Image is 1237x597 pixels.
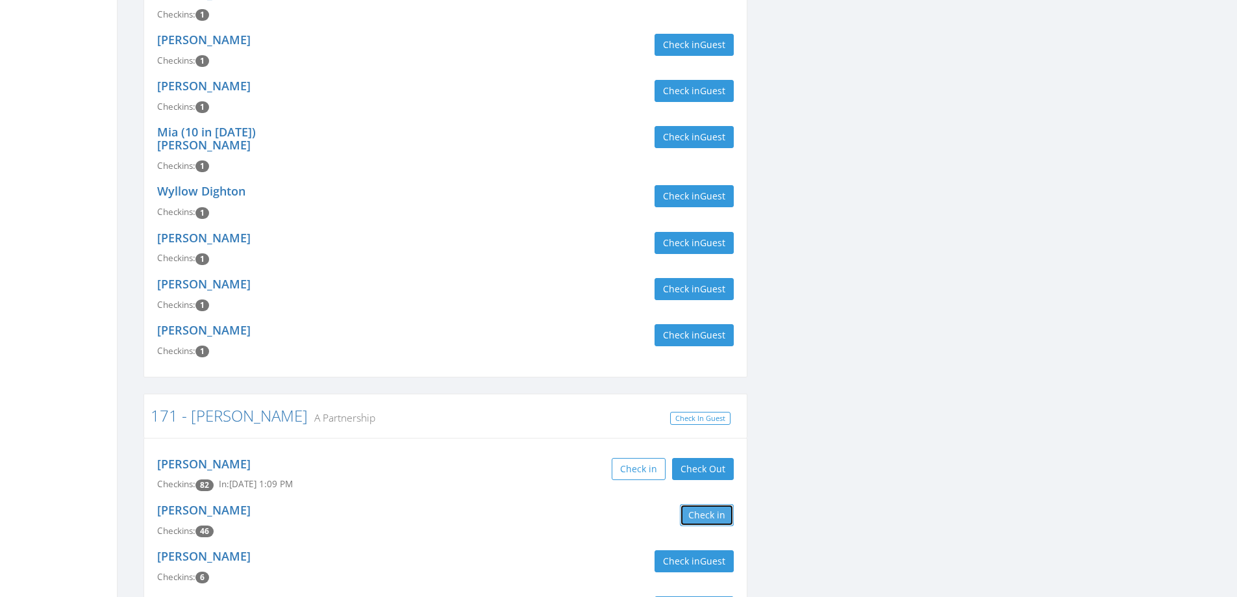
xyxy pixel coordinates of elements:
button: Check inGuest [655,126,734,148]
span: Checkins: [157,299,195,311]
button: Check in [612,458,666,480]
a: [PERSON_NAME] [157,322,251,338]
a: [PERSON_NAME] [157,456,251,472]
a: [PERSON_NAME] [157,32,251,47]
span: Guest [700,84,725,97]
a: Wyllow Dighton [157,183,245,199]
a: [PERSON_NAME] [157,276,251,292]
span: Guest [700,190,725,202]
small: A Partnership [308,411,375,425]
a: Check In Guest [670,412,731,426]
a: Mia (10 in [DATE]) [PERSON_NAME] [157,124,256,153]
span: Checkins: [157,345,195,357]
span: Guest [700,329,725,341]
span: Checkins: [157,252,195,264]
span: Checkins: [157,525,195,537]
span: Checkins: [157,8,195,20]
span: Checkins: [157,571,195,583]
span: Checkin count [195,299,209,311]
span: Checkin count [195,55,209,67]
span: Checkin count [195,101,209,113]
button: Check inGuest [655,324,734,346]
a: [PERSON_NAME] [157,230,251,246]
span: Checkins: [157,478,195,490]
span: Checkin count [195,526,214,537]
span: Checkin count [195,479,214,491]
span: Guest [700,131,725,143]
span: In: [DATE] 1:09 PM [219,478,293,490]
a: [PERSON_NAME] [157,502,251,518]
span: Checkin count [195,207,209,219]
span: Guest [700,236,725,249]
button: Check inGuest [655,34,734,56]
a: [PERSON_NAME] [157,78,251,94]
span: Checkin count [195,572,209,583]
span: Checkin count [195,9,209,21]
span: Guest [700,555,725,567]
button: Check inGuest [655,185,734,207]
button: Check inGuest [655,550,734,572]
span: Guest [700,38,725,51]
a: 171 - [PERSON_NAME] [151,405,308,426]
a: [PERSON_NAME] [157,548,251,564]
button: Check inGuest [655,232,734,254]
button: Check inGuest [655,278,734,300]
span: Guest [700,283,725,295]
span: Checkins: [157,101,195,112]
button: Check inGuest [655,80,734,102]
span: Checkin count [195,253,209,265]
span: Checkins: [157,55,195,66]
button: Check in [680,504,734,526]
span: Checkins: [157,206,195,218]
span: Checkin count [195,160,209,172]
span: Checkins: [157,160,195,171]
span: Checkin count [195,346,209,357]
button: Check Out [672,458,734,480]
